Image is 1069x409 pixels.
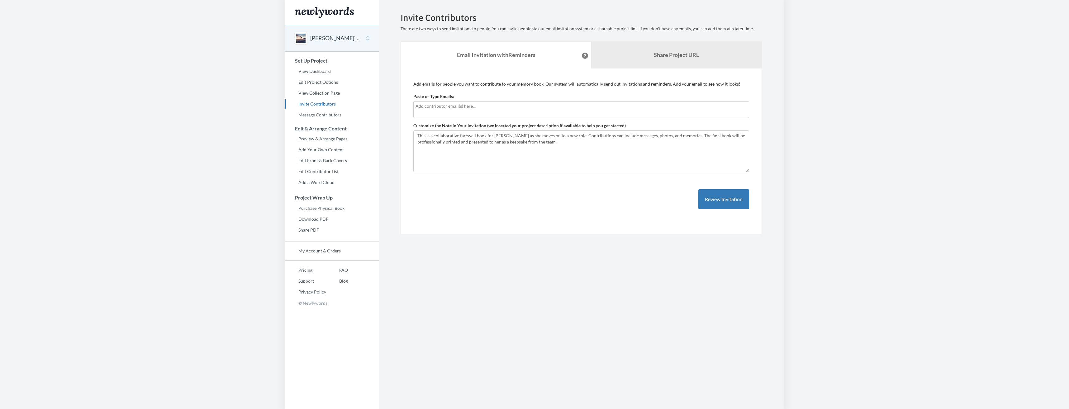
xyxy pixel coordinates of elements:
a: Invite Contributors [285,99,379,109]
p: There are two ways to send invitations to people. You can invite people via our email invitation ... [401,26,762,32]
label: Paste or Type Emails: [413,93,454,100]
a: Preview & Arrange Pages [285,134,379,143]
label: Customize the Note in Your Invitation (we inserted your project description if available to help ... [413,123,626,129]
h3: Edit & Arrange Content [286,126,379,131]
a: Purchase Physical Book [285,204,379,213]
p: Add emails for people you want to contribute to your memory book. Our system will automatically s... [413,81,749,87]
input: Add contributor email(s) here... [416,103,747,110]
button: [PERSON_NAME]'s Farewell [310,34,361,42]
a: Message Contributors [285,110,379,120]
p: © Newlywords [285,298,379,308]
img: Newlywords logo [295,7,354,18]
h3: Project Wrap Up [286,195,379,200]
a: Edit Contributor List [285,167,379,176]
a: My Account & Orders [285,246,379,256]
textarea: This is a collaborative farewell book for [PERSON_NAME] as she moves on to a new role. Contributi... [413,130,749,172]
a: Support [285,276,326,286]
a: Privacy Policy [285,287,326,297]
a: Share PDF [285,225,379,235]
a: View Collection Page [285,88,379,98]
a: View Dashboard [285,67,379,76]
a: Edit Front & Back Covers [285,156,379,165]
a: Edit Project Options [285,78,379,87]
h2: Invite Contributors [401,12,762,23]
button: Review Invitation [698,189,749,209]
a: Pricing [285,266,326,275]
a: Add Your Own Content [285,145,379,154]
a: Add a Word Cloud [285,178,379,187]
a: Download PDF [285,214,379,224]
b: Share Project URL [654,51,699,58]
a: FAQ [326,266,348,275]
strong: Email Invitation with Reminders [457,51,535,58]
a: Blog [326,276,348,286]
h3: Set Up Project [286,58,379,63]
